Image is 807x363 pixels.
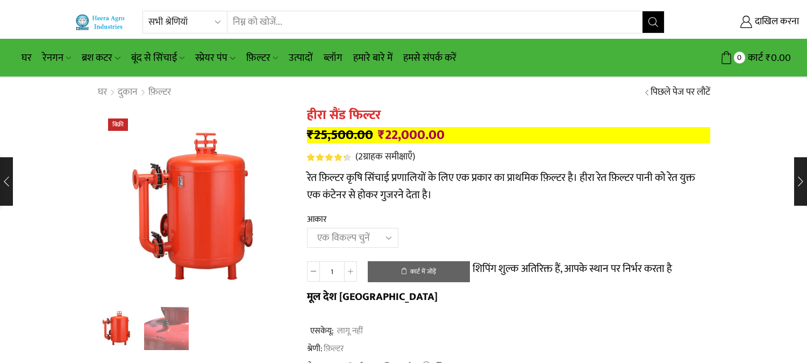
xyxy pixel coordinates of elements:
a: फ़िल्टर [148,86,172,100]
font: हमसे संपर्क करें [403,50,456,66]
font: 25,500.00 [314,124,373,146]
font: शिपिंग शुल्क अतिरिक्त हैं, आपके स्थान पर निर्भर करता है [473,260,672,278]
font: 0 [737,51,741,64]
a: घर [16,45,37,71]
font: फ़िल्टर [324,341,344,355]
a: दुकान [117,86,138,100]
font: हीरा सैंड फिल्टर [307,104,381,126]
font: हमारे बारे में [353,50,392,66]
a: फ़िल्टर [323,341,344,355]
a: पिछले पेज पर लौटें [651,86,710,100]
div: 5 में से 4.50 रेटिंग [307,153,351,161]
a: घर [97,86,108,100]
font: घर [98,84,107,100]
li: 1 / 2 [95,307,139,350]
a: (2ग्राहक समीक्षाएँ) [355,150,415,164]
font: उत्पादों [289,50,313,66]
font: ग्राहक समीक्षाएँ) [363,149,415,165]
a: बूंद से सिंचाई [126,45,190,71]
li: 2 / 2 [144,307,189,350]
font: 2 [358,149,363,165]
font: फ़िल्टर [246,50,270,66]
font: रेनगन [42,50,63,66]
button: खोज बटन [642,11,664,33]
a: 0 कार्ट ₹0.00 [675,48,791,68]
a: उत्पादों [283,45,318,71]
font: लागू नहीं [335,324,363,338]
font: ₹ [307,124,314,146]
font: रेत फ़िल्टर कृषि सिंचाई प्रणालियों के लिए एक प्रकार का प्राथमिक फ़िल्टर है। हीरा रेत फ़िल्टर पानी... [307,169,695,204]
font: ₹ [766,50,771,66]
div: 1 / 2 [97,108,291,302]
font: 0.00 [771,50,791,66]
font: 22,000.00 [385,124,445,146]
a: स्प्रेयर पंप [190,45,240,71]
a: हमसे संपर्क करें [398,45,462,71]
button: कार्ट में जोड़ें [368,261,470,283]
font: कार्ट [748,50,763,66]
a: हमारे बारे में [348,45,398,71]
a: 1 [144,307,189,352]
font: ( [355,149,358,165]
a: दाखिल करना [681,12,799,32]
font: पिछले पेज पर लौटें [651,84,710,100]
nav: ब्रेडक्रम्ब [97,86,172,100]
font: फ़िल्टर [148,84,171,100]
font: स्प्रेयर पंप [195,50,227,66]
input: उत्पाद गुणवत्ता [320,261,344,282]
font: दुकान [118,84,138,100]
a: ब्लॉग [318,45,348,71]
font: आकार [307,212,327,226]
font: ₹ [378,124,385,146]
a: ब्रश कटर [76,45,125,71]
input: निम्न को खोजें... [227,11,642,33]
img: हीरा सैंड फिल्टर [95,305,139,350]
font: मूल देश [GEOGRAPHIC_DATA] [307,288,438,306]
font: दाखिल करना [755,13,799,30]
a: फ़िल्टर [241,45,283,71]
img: हीरा सैंड फिल्टर [97,108,291,302]
font: बिक्री [112,120,124,130]
font: कार्ट में जोड़ें [410,267,436,277]
font: ब्लॉग [324,50,342,66]
font: ब्रश कटर [82,50,112,66]
font: घर [22,50,32,66]
a: रेनगन [37,45,76,71]
font: एसकेयू: [309,324,334,338]
font: श्रेणी: [307,341,323,355]
font: बूंद से सिंचाई [131,50,177,66]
